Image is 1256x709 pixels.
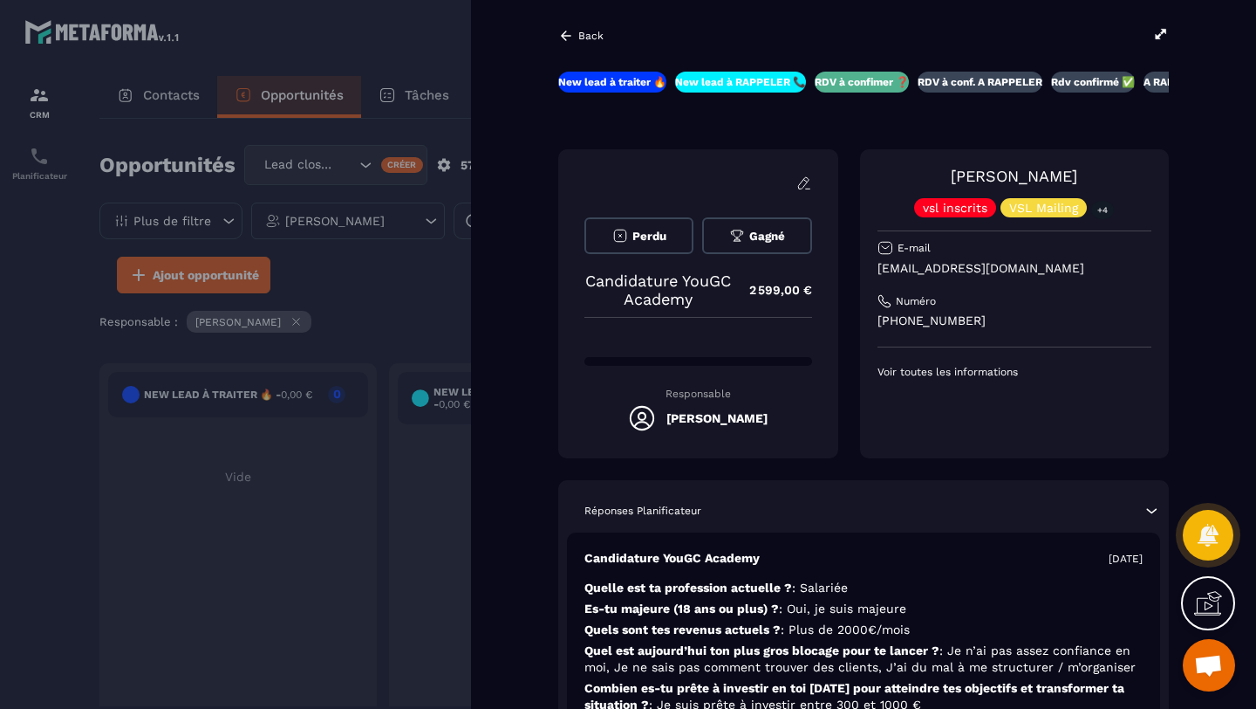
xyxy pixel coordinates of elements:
[584,601,1143,617] p: Es-tu majeure (18 ans ou plus) ?
[877,313,1151,329] p: [PHONE_NUMBER]
[779,602,906,616] span: : Oui, je suis majeure
[1009,202,1078,214] p: VSL Mailing
[702,217,811,254] button: Gagné
[584,504,701,518] p: Réponses Planificateur
[1091,201,1114,219] p: +4
[749,230,785,243] span: Gagné
[584,643,1143,676] p: Quel est aujourd’hui ton plus gros blocage pour te lancer ?
[666,411,768,425] h5: [PERSON_NAME]
[877,365,1151,379] p: Voir toutes les informations
[632,230,666,243] span: Perdu
[584,550,760,567] p: Candidature YouGC Academy
[584,580,1143,596] p: Quelle est ta profession actuelle ?
[584,272,732,308] p: Candidature YouGC Academy
[898,241,931,255] p: E-mail
[877,260,1151,277] p: [EMAIL_ADDRESS][DOMAIN_NAME]
[951,167,1077,185] a: [PERSON_NAME]
[584,622,1143,638] p: Quels sont tes revenus actuels ?
[1109,552,1143,566] p: [DATE]
[732,273,812,307] p: 2 599,00 €
[896,294,936,308] p: Numéro
[584,388,812,400] p: Responsable
[923,202,987,214] p: vsl inscrits
[584,217,693,254] button: Perdu
[792,581,848,595] span: : Salariée
[1183,639,1235,692] a: Ouvrir le chat
[781,623,910,637] span: : Plus de 2000€/mois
